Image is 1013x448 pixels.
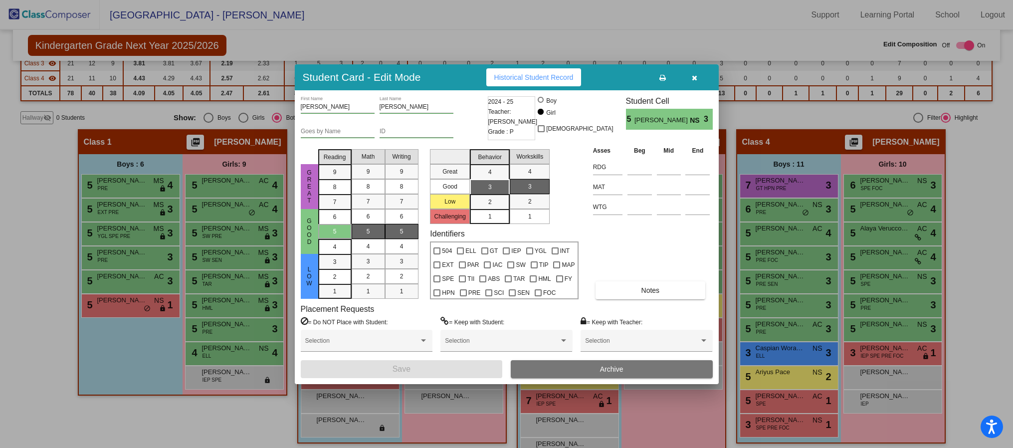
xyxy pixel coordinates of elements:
[528,212,532,221] span: 1
[593,160,622,175] input: assessment
[488,198,492,207] span: 2
[442,273,454,285] span: SPE
[333,183,337,192] span: 8
[333,272,337,281] span: 2
[596,281,705,299] button: Notes
[591,145,625,156] th: Asses
[546,108,556,117] div: Girl
[301,317,388,327] label: = Do NOT Place with Student:
[704,113,712,125] span: 3
[400,212,404,221] span: 6
[400,287,404,296] span: 1
[488,168,492,177] span: 4
[641,286,660,294] span: Notes
[494,73,574,81] span: Historical Student Record
[528,197,532,206] span: 2
[303,71,421,83] h3: Student Card - Edit Mode
[333,213,337,222] span: 6
[367,242,370,251] span: 4
[528,167,532,176] span: 4
[301,128,375,135] input: goes by name
[539,259,549,271] span: TIP
[333,227,337,236] span: 5
[442,287,454,299] span: HPN
[324,153,346,162] span: Reading
[535,245,547,257] span: YGL
[367,197,370,206] span: 7
[538,273,551,285] span: HML
[600,365,623,373] span: Archive
[442,245,452,257] span: 504
[478,153,502,162] span: Behavior
[333,257,337,266] span: 3
[516,259,525,271] span: SW
[488,273,500,285] span: ABS
[488,212,492,221] span: 1
[367,182,370,191] span: 8
[546,96,557,105] div: Boy
[490,245,498,257] span: GT
[305,169,314,204] span: Great
[333,198,337,207] span: 7
[626,113,634,125] span: 5
[392,152,410,161] span: Writing
[565,273,572,285] span: FY
[494,287,504,299] span: SCI
[625,145,654,156] th: Beg
[400,167,404,176] span: 9
[683,145,712,156] th: End
[486,68,582,86] button: Historical Student Record
[362,152,375,161] span: Math
[393,365,410,373] span: Save
[593,180,622,195] input: assessment
[440,317,504,327] label: = Keep with Student:
[430,229,464,238] label: Identifiers
[492,259,502,271] span: IAC
[634,115,690,126] span: [PERSON_NAME]
[333,168,337,177] span: 9
[367,167,370,176] span: 9
[488,97,514,107] span: 2024 - 25
[654,145,683,156] th: Mid
[517,287,530,299] span: SEN
[488,183,492,192] span: 3
[593,200,622,215] input: assessment
[301,360,503,378] button: Save
[305,266,314,287] span: Low
[488,107,538,127] span: Teacher: [PERSON_NAME]
[511,360,713,378] button: Archive
[400,182,404,191] span: 8
[367,272,370,281] span: 2
[400,257,404,266] span: 3
[562,259,575,271] span: MAP
[367,257,370,266] span: 3
[465,245,476,257] span: ELL
[516,152,543,161] span: Workskills
[513,273,525,285] span: TAR
[333,242,337,251] span: 4
[543,287,556,299] span: FOC
[528,182,532,191] span: 3
[367,287,370,296] span: 1
[467,259,479,271] span: PAR
[400,227,404,236] span: 5
[305,218,314,245] span: Good
[467,273,474,285] span: TII
[400,272,404,281] span: 2
[690,115,704,126] span: NS
[546,123,613,135] span: [DEMOGRAPHIC_DATA]
[468,287,481,299] span: PRE
[560,245,570,257] span: INT
[367,212,370,221] span: 6
[511,245,521,257] span: IEP
[367,227,370,236] span: 5
[488,127,514,137] span: Grade : P
[442,259,453,271] span: EXT
[400,197,404,206] span: 7
[581,317,642,327] label: = Keep with Teacher:
[301,304,375,314] label: Placement Requests
[333,287,337,296] span: 1
[400,242,404,251] span: 4
[626,96,713,106] h3: Student Cell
